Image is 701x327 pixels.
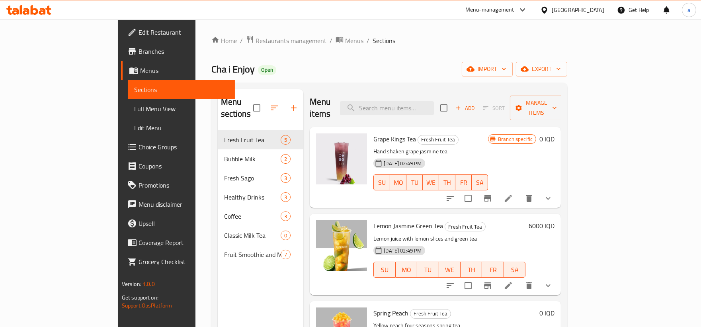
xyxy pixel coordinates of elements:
[539,189,558,208] button: show more
[121,214,235,233] a: Upsell
[281,154,291,164] div: items
[139,142,228,152] span: Choice Groups
[281,173,291,183] div: items
[224,250,281,259] span: Fruit Smoothie and Milkshake
[218,130,304,149] div: Fresh Fruit Tea5
[281,174,290,182] span: 3
[516,98,557,118] span: Manage items
[543,194,553,203] svg: Show Choices
[420,264,435,276] span: TU
[122,279,141,289] span: Version:
[468,64,506,74] span: import
[373,307,408,319] span: Spring Peach
[529,220,555,231] h6: 6000 IQD
[465,5,514,15] div: Menu-management
[281,251,290,258] span: 7
[310,96,330,120] h2: Menu items
[218,245,304,264] div: Fruit Smoothie and Milkshake7
[128,80,235,99] a: Sections
[426,177,436,188] span: WE
[281,231,291,240] div: items
[435,100,452,116] span: Select section
[240,36,243,45] li: /
[381,160,425,167] span: [DATE] 02:49 PM
[258,67,276,73] span: Open
[265,98,284,117] span: Sort sections
[485,264,500,276] span: FR
[345,36,363,45] span: Menus
[211,35,568,46] nav: breadcrumb
[373,234,525,244] p: Lemon juice with lemon slices and green tea
[459,177,469,188] span: FR
[539,307,555,319] h6: 0 IQD
[478,189,497,208] button: Branch-specific-item
[256,36,326,45] span: Restaurants management
[423,174,439,190] button: WE
[128,118,235,137] a: Edit Menu
[478,276,497,295] button: Branch-specific-item
[224,154,281,164] span: Bubble Milk
[552,6,604,14] div: [GEOGRAPHIC_DATA]
[139,200,228,209] span: Menu disclaimer
[134,123,228,133] span: Edit Menu
[218,127,304,267] nav: Menu sections
[128,99,235,118] a: Full Menu View
[139,161,228,171] span: Coupons
[495,135,536,143] span: Branch specific
[475,177,485,188] span: SA
[139,219,228,228] span: Upsell
[224,192,281,202] span: Healthy Drinks
[224,173,281,183] div: Fresh Sago
[224,231,281,240] span: Classic Milk Tea
[439,262,461,278] button: WE
[472,174,488,190] button: SA
[218,149,304,168] div: Bubble Milk2
[377,177,387,188] span: SU
[417,262,439,278] button: TU
[373,133,416,145] span: Grape Kings Tea
[460,190,476,207] span: Select to update
[519,189,539,208] button: delete
[460,277,476,294] span: Select to update
[330,36,332,45] li: /
[121,157,235,176] a: Coupons
[396,262,417,278] button: MO
[281,194,290,201] span: 3
[519,276,539,295] button: delete
[442,264,457,276] span: WE
[224,211,281,221] span: Coffee
[246,35,326,46] a: Restaurants management
[224,135,281,145] span: Fresh Fruit Tea
[143,279,155,289] span: 1.0.0
[218,207,304,226] div: Coffee3
[121,42,235,61] a: Branches
[410,309,451,318] span: Fresh Fruit Tea
[464,264,479,276] span: TH
[373,147,488,157] p: Hand shaken grape jasmine tea
[258,65,276,75] div: Open
[121,61,235,80] a: Menus
[373,220,443,232] span: Lemon Jasmine Green Tea
[406,174,423,190] button: TU
[539,276,558,295] button: show more
[139,180,228,190] span: Promotions
[139,27,228,37] span: Edit Restaurant
[218,188,304,207] div: Healthy Drinks3
[439,174,455,190] button: TH
[140,66,228,75] span: Menus
[393,177,403,188] span: MO
[367,36,369,45] li: /
[281,211,291,221] div: items
[454,104,476,113] span: Add
[121,252,235,271] a: Grocery Checklist
[340,101,434,115] input: search
[281,250,291,259] div: items
[441,189,460,208] button: sort-choices
[121,23,235,42] a: Edit Restaurant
